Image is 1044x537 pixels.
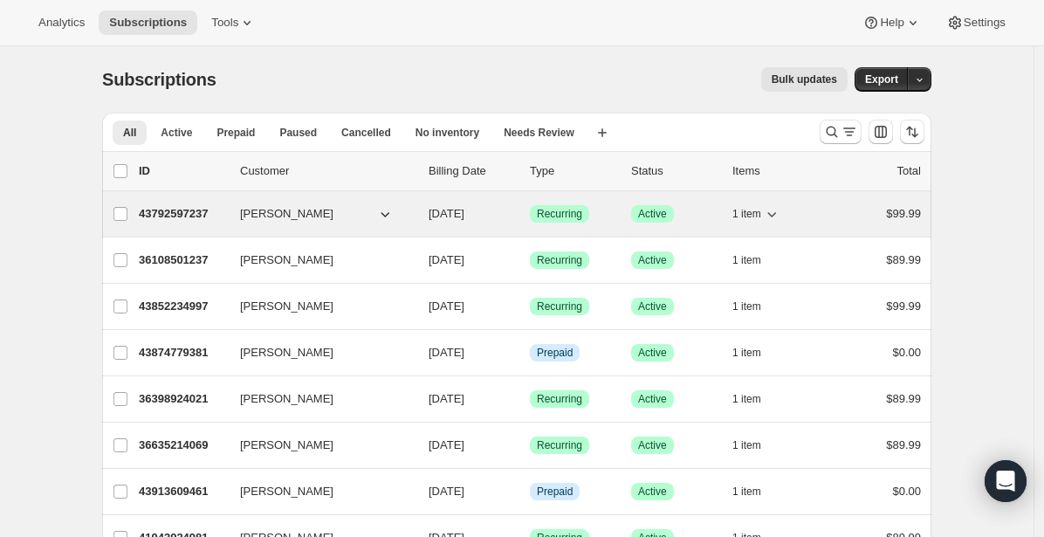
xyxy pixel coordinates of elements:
[732,392,761,406] span: 1 item
[772,72,837,86] span: Bulk updates
[886,392,921,405] span: $89.99
[761,67,848,92] button: Bulk updates
[732,433,780,458] button: 1 item
[139,387,921,411] div: 36398924021[PERSON_NAME][DATE]SuccessRecurringSuccessActive1 item$89.99
[230,339,404,367] button: [PERSON_NAME]
[892,346,921,359] span: $0.00
[416,126,479,140] span: No inventory
[240,483,333,500] span: [PERSON_NAME]
[732,485,761,499] span: 1 item
[588,120,616,145] button: Create new view
[732,162,820,180] div: Items
[230,478,404,506] button: [PERSON_NAME]
[732,294,780,319] button: 1 item
[279,126,317,140] span: Paused
[892,485,921,498] span: $0.00
[230,293,404,320] button: [PERSON_NAME]
[240,390,333,408] span: [PERSON_NAME]
[123,126,136,140] span: All
[429,485,464,498] span: [DATE]
[638,346,667,360] span: Active
[139,344,226,361] p: 43874779381
[240,251,333,269] span: [PERSON_NAME]
[638,485,667,499] span: Active
[139,202,921,226] div: 43792597237[PERSON_NAME][DATE]SuccessRecurringSuccessActive1 item$99.99
[216,126,255,140] span: Prepaid
[341,126,391,140] span: Cancelled
[732,341,780,365] button: 1 item
[504,126,574,140] span: Needs Review
[429,253,464,266] span: [DATE]
[638,253,667,267] span: Active
[638,438,667,452] span: Active
[855,67,909,92] button: Export
[886,253,921,266] span: $89.99
[732,479,780,504] button: 1 item
[139,341,921,365] div: 43874779381[PERSON_NAME][DATE]InfoPrepaidSuccessActive1 item$0.00
[429,162,516,180] p: Billing Date
[429,392,464,405] span: [DATE]
[230,246,404,274] button: [PERSON_NAME]
[886,299,921,313] span: $99.99
[240,344,333,361] span: [PERSON_NAME]
[139,479,921,504] div: 43913609461[PERSON_NAME][DATE]InfoPrepaidSuccessActive1 item$0.00
[732,207,761,221] span: 1 item
[865,72,898,86] span: Export
[732,202,780,226] button: 1 item
[139,248,921,272] div: 36108501237[PERSON_NAME][DATE]SuccessRecurringSuccessActive1 item$89.99
[139,205,226,223] p: 43792597237
[638,207,667,221] span: Active
[880,16,903,30] span: Help
[99,10,197,35] button: Subscriptions
[429,346,464,359] span: [DATE]
[240,298,333,315] span: [PERSON_NAME]
[537,346,573,360] span: Prepaid
[886,438,921,451] span: $89.99
[820,120,862,144] button: Search and filter results
[28,10,95,35] button: Analytics
[537,392,582,406] span: Recurring
[638,299,667,313] span: Active
[537,207,582,221] span: Recurring
[537,438,582,452] span: Recurring
[732,248,780,272] button: 1 item
[530,162,617,180] div: Type
[230,431,404,459] button: [PERSON_NAME]
[139,251,226,269] p: 36108501237
[429,299,464,313] span: [DATE]
[732,346,761,360] span: 1 item
[732,387,780,411] button: 1 item
[139,162,226,180] p: ID
[537,299,582,313] span: Recurring
[201,10,266,35] button: Tools
[631,162,718,180] p: Status
[240,437,333,454] span: [PERSON_NAME]
[886,207,921,220] span: $99.99
[139,437,226,454] p: 36635214069
[900,120,924,144] button: Sort the results
[240,162,415,180] p: Customer
[139,433,921,458] div: 36635214069[PERSON_NAME][DATE]SuccessRecurringSuccessActive1 item$89.99
[139,294,921,319] div: 43852234997[PERSON_NAME][DATE]SuccessRecurringSuccessActive1 item$99.99
[139,298,226,315] p: 43852234997
[537,485,573,499] span: Prepaid
[102,70,216,89] span: Subscriptions
[537,253,582,267] span: Recurring
[897,162,921,180] p: Total
[139,483,226,500] p: 43913609461
[985,460,1027,502] div: Open Intercom Messenger
[429,207,464,220] span: [DATE]
[852,10,931,35] button: Help
[139,162,921,180] div: IDCustomerBilling DateTypeStatusItemsTotal
[240,205,333,223] span: [PERSON_NAME]
[638,392,667,406] span: Active
[732,299,761,313] span: 1 item
[936,10,1016,35] button: Settings
[161,126,192,140] span: Active
[869,120,893,144] button: Customize table column order and visibility
[230,385,404,413] button: [PERSON_NAME]
[964,16,1006,30] span: Settings
[38,16,85,30] span: Analytics
[429,438,464,451] span: [DATE]
[139,390,226,408] p: 36398924021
